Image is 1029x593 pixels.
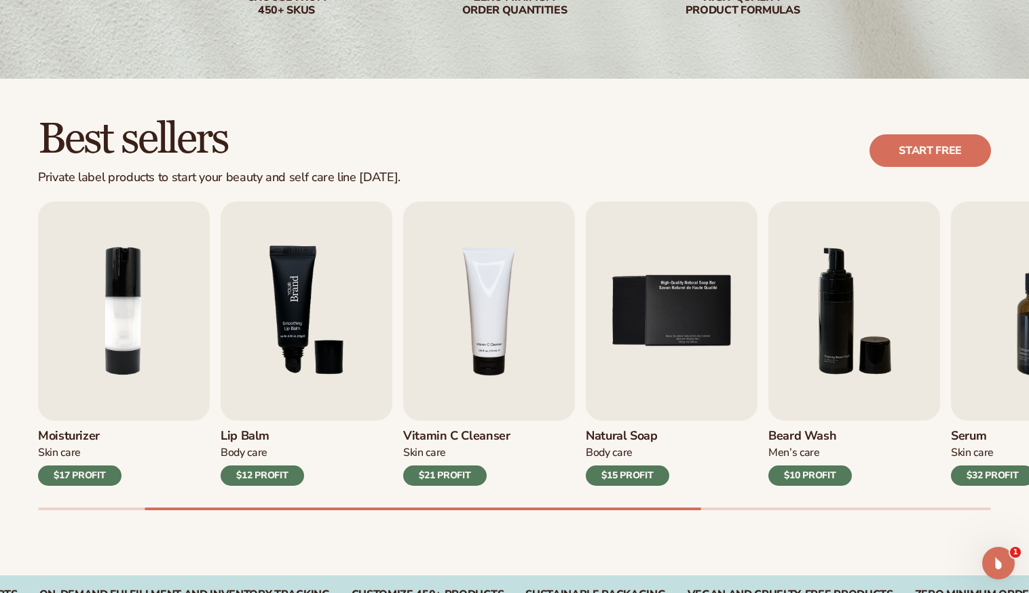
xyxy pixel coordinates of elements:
[403,429,510,444] h3: Vitamin C Cleanser
[403,202,575,486] a: 4 / 9
[586,429,669,444] h3: Natural Soap
[38,429,121,444] h3: Moisturizer
[586,202,757,486] a: 5 / 9
[768,465,852,486] div: $10 PROFIT
[38,117,400,162] h2: Best sellers
[221,446,304,460] div: Body Care
[768,446,852,460] div: Men’s Care
[221,202,392,421] img: Shopify Image 4
[1010,547,1021,558] span: 1
[38,202,210,486] a: 2 / 9
[586,446,669,460] div: Body Care
[38,446,121,460] div: Skin Care
[768,202,940,486] a: 6 / 9
[38,465,121,486] div: $17 PROFIT
[221,202,392,486] a: 3 / 9
[982,547,1015,579] iframe: Intercom live chat
[221,429,304,444] h3: Lip Balm
[869,134,991,167] a: Start free
[403,446,510,460] div: Skin Care
[221,465,304,486] div: $12 PROFIT
[403,465,487,486] div: $21 PROFIT
[768,429,852,444] h3: Beard Wash
[586,465,669,486] div: $15 PROFIT
[38,170,400,185] div: Private label products to start your beauty and self care line [DATE].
